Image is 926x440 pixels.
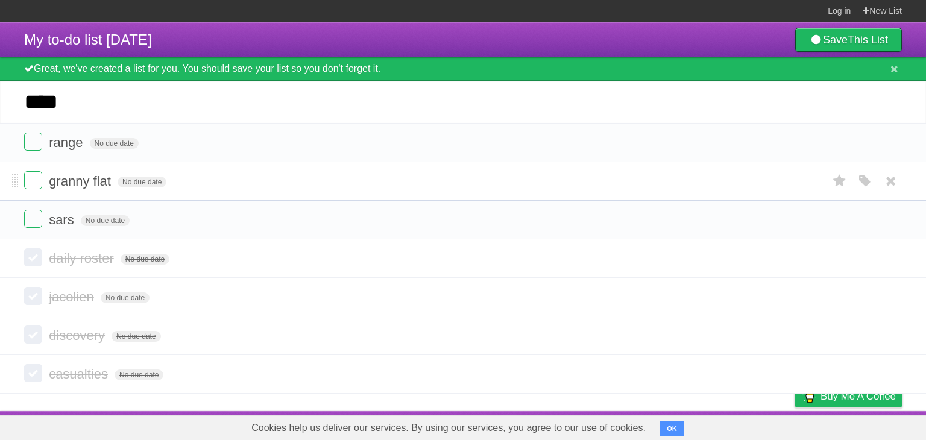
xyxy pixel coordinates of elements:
[81,215,130,226] span: No due date
[121,254,169,265] span: No due date
[49,135,86,150] span: range
[826,414,902,437] a: Suggest a feature
[112,331,160,342] span: No due date
[24,133,42,151] label: Done
[115,369,163,380] span: No due date
[795,385,902,407] a: Buy me a coffee
[828,171,851,191] label: Star task
[24,248,42,266] label: Done
[49,366,111,382] span: casualties
[24,210,42,228] label: Done
[801,386,817,406] img: Buy me a coffee
[49,174,114,189] span: granny flat
[49,289,97,304] span: jacolien
[780,414,811,437] a: Privacy
[239,416,658,440] span: Cookies help us deliver our services. By using our services, you agree to our use of cookies.
[49,328,108,343] span: discovery
[118,177,166,187] span: No due date
[635,414,660,437] a: About
[24,31,152,48] span: My to-do list [DATE]
[24,171,42,189] label: Done
[49,212,77,227] span: sars
[820,386,896,407] span: Buy me a coffee
[101,292,150,303] span: No due date
[739,414,765,437] a: Terms
[24,364,42,382] label: Done
[24,287,42,305] label: Done
[24,325,42,344] label: Done
[49,251,117,266] span: daily roster
[848,34,888,46] b: This List
[660,421,684,436] button: OK
[675,414,723,437] a: Developers
[90,138,139,149] span: No due date
[795,28,902,52] a: SaveThis List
